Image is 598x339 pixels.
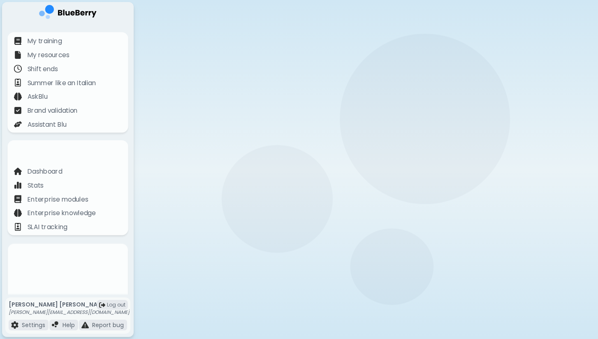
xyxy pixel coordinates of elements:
img: file icon [14,209,22,217]
p: My resources [28,51,70,60]
img: file icon [14,51,22,58]
img: file icon [14,37,22,44]
img: file icon [14,106,22,114]
p: Dashboard [28,167,63,176]
img: file icon [81,321,89,329]
p: Report bug [92,321,124,329]
img: file icon [14,195,22,203]
img: company logo [39,5,97,22]
p: [PERSON_NAME] [PERSON_NAME] [9,301,130,308]
img: file icon [11,321,19,329]
img: file icon [14,65,22,72]
img: logout [99,302,105,308]
img: file icon [52,321,59,329]
img: file icon [14,93,22,100]
img: file icon [14,223,22,230]
p: Stats [28,181,44,190]
p: Enterprise knowledge [28,209,96,218]
p: Assistant Blu [28,120,67,130]
p: [PERSON_NAME][EMAIL_ADDRESS][DOMAIN_NAME] [9,309,130,316]
p: My training [28,37,62,46]
p: AskBlu [28,92,48,102]
img: file icon [14,167,22,175]
span: Log out [107,302,125,308]
p: Help [63,321,75,329]
img: file icon [14,181,22,189]
img: file icon [14,120,22,128]
p: SLAI tracking [28,223,67,232]
p: Summer like an Italian [28,78,96,88]
img: file icon [14,79,22,86]
p: Settings [22,321,45,329]
p: Brand validation [28,106,78,116]
p: Shift ends [28,64,58,74]
p: Enterprise modules [28,195,88,204]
